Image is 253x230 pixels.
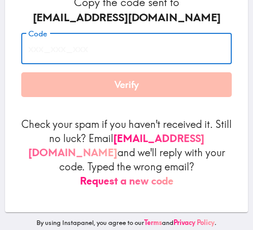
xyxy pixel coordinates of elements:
p: Check your spam if you haven't received it. Still no luck? Email and we'll reply with your code. ... [21,117,232,188]
p: By using Instapanel, you agree to our and . [5,218,248,227]
label: Code [28,28,47,39]
a: Terms [144,218,162,226]
button: Verify [21,72,232,98]
button: Request a new code [80,174,174,188]
a: [EMAIL_ADDRESS][DOMAIN_NAME] [28,132,204,159]
div: [EMAIL_ADDRESS][DOMAIN_NAME] [21,10,232,25]
a: Privacy Policy [174,218,215,226]
input: xxx_xxx_xxx [21,33,232,64]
